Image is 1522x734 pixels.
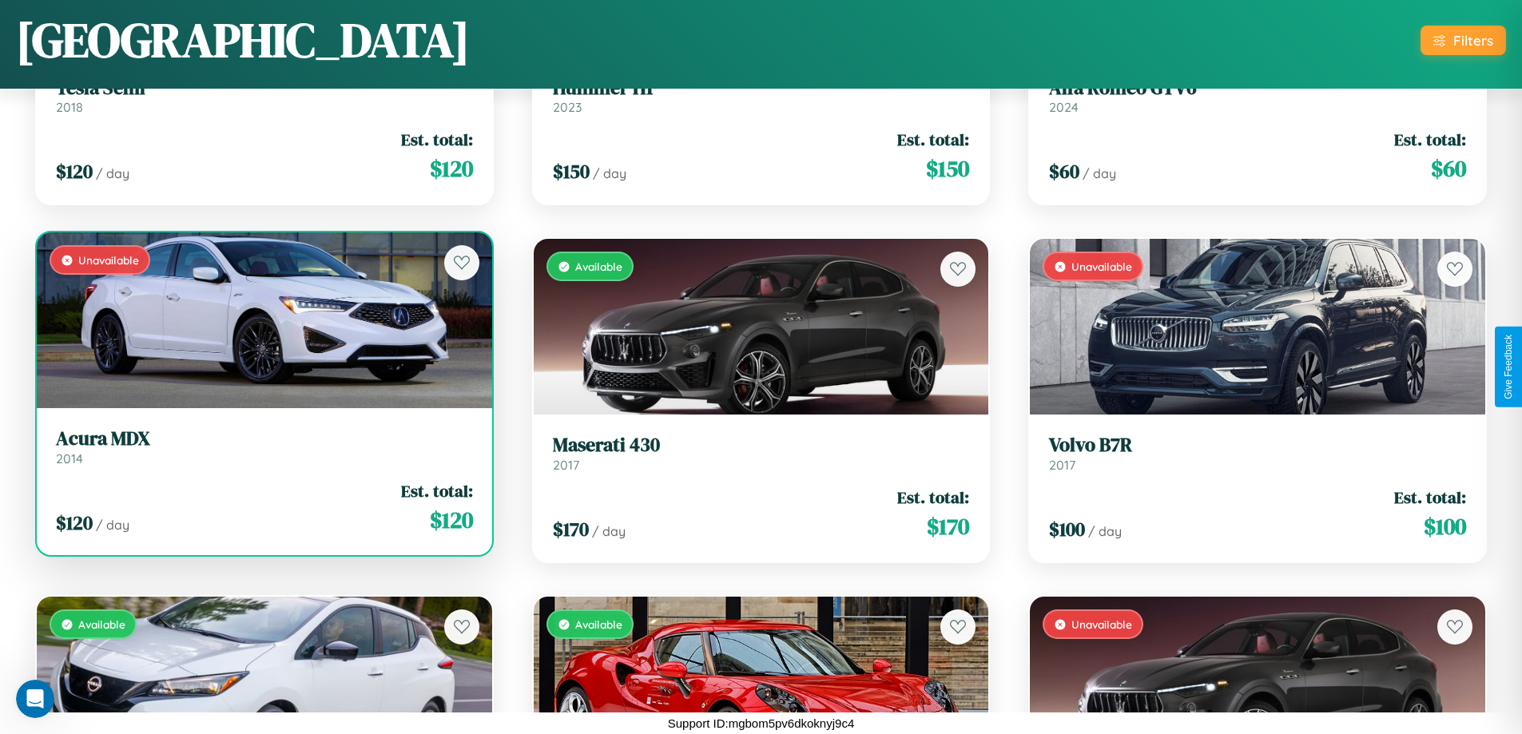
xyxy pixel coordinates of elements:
[56,99,83,115] span: 2018
[430,153,473,184] span: $ 120
[16,7,470,73] h1: [GEOGRAPHIC_DATA]
[668,712,854,734] p: Support ID: mgbom5pv6dkoknyj9c4
[1083,165,1116,181] span: / day
[1049,457,1075,473] span: 2017
[1049,434,1466,473] a: Volvo B7R2017
[1088,523,1122,539] span: / day
[592,523,626,539] span: / day
[56,427,473,466] a: Acura MDX2014
[553,77,970,116] a: Hummer H12023
[927,510,969,542] span: $ 170
[78,617,125,631] span: Available
[575,617,622,631] span: Available
[56,510,93,536] span: $ 120
[553,99,582,115] span: 2023
[430,504,473,536] span: $ 120
[897,486,969,509] span: Est. total:
[553,434,970,473] a: Maserati 4302017
[1049,434,1466,457] h3: Volvo B7R
[593,165,626,181] span: / day
[401,479,473,502] span: Est. total:
[897,128,969,151] span: Est. total:
[96,165,129,181] span: / day
[1071,617,1132,631] span: Unavailable
[1503,335,1514,399] div: Give Feedback
[1424,510,1466,542] span: $ 100
[553,457,579,473] span: 2017
[96,517,129,533] span: / day
[401,128,473,151] span: Est. total:
[1394,486,1466,509] span: Est. total:
[575,260,622,273] span: Available
[56,450,83,466] span: 2014
[926,153,969,184] span: $ 150
[553,434,970,457] h3: Maserati 430
[78,253,139,267] span: Unavailable
[16,680,54,718] iframe: Intercom live chat
[1071,260,1132,273] span: Unavailable
[1049,158,1079,184] span: $ 60
[56,158,93,184] span: $ 120
[56,427,473,450] h3: Acura MDX
[56,77,473,116] a: Tesla Semi2018
[1431,153,1466,184] span: $ 60
[553,516,589,542] span: $ 170
[1049,516,1085,542] span: $ 100
[1421,26,1506,55] button: Filters
[1049,77,1466,116] a: Alfa Romeo GTV62024
[1394,128,1466,151] span: Est. total:
[1049,99,1079,115] span: 2024
[1453,32,1493,49] div: Filters
[553,158,590,184] span: $ 150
